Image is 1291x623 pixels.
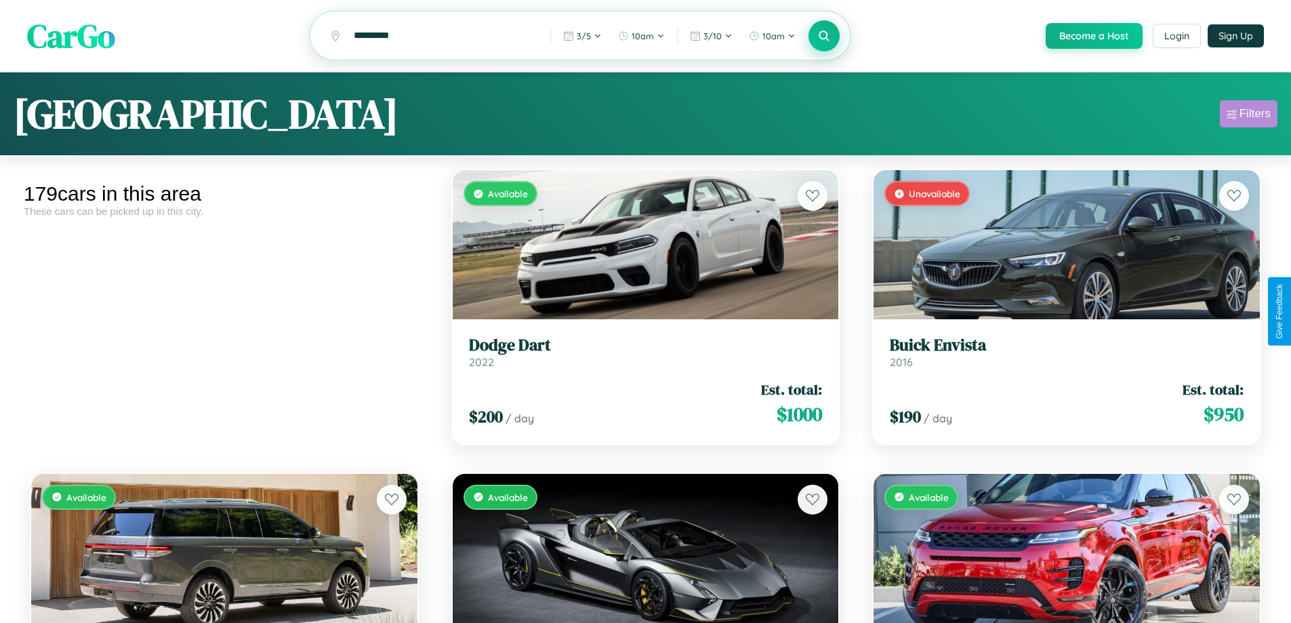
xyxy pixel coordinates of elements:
span: Est. total: [1183,380,1244,399]
span: / day [506,411,534,425]
div: Filters [1239,107,1271,121]
button: Filters [1220,100,1277,127]
button: Become a Host [1046,23,1143,49]
div: Give Feedback [1275,284,1284,339]
button: 10am [611,25,672,47]
h3: Dodge Dart [469,336,823,355]
a: Dodge Dart2022 [469,336,823,369]
button: 3/10 [683,25,739,47]
span: 2016 [890,355,913,369]
span: $ 200 [469,405,503,428]
span: Available [66,491,106,503]
h3: Buick Envista [890,336,1244,355]
span: CarGo [27,14,115,58]
span: Available [488,188,528,199]
span: $ 190 [890,405,921,428]
span: 3 / 5 [577,31,591,41]
button: Login [1153,24,1201,48]
h1: [GEOGRAPHIC_DATA] [14,86,398,142]
div: 179 cars in this area [24,182,425,205]
span: Unavailable [909,188,960,199]
div: These cars can be picked up in this city. [24,205,425,217]
button: 10am [742,25,802,47]
span: 2022 [469,355,494,369]
span: $ 1000 [777,401,822,428]
span: 10am [632,31,654,41]
span: Available [488,491,528,503]
button: Sign Up [1208,24,1264,47]
span: Available [909,491,949,503]
span: / day [924,411,952,425]
button: 3/5 [556,25,609,47]
a: Buick Envista2016 [890,336,1244,369]
span: Est. total: [761,380,822,399]
span: $ 950 [1204,401,1244,428]
span: 3 / 10 [703,31,722,41]
span: 10am [762,31,785,41]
